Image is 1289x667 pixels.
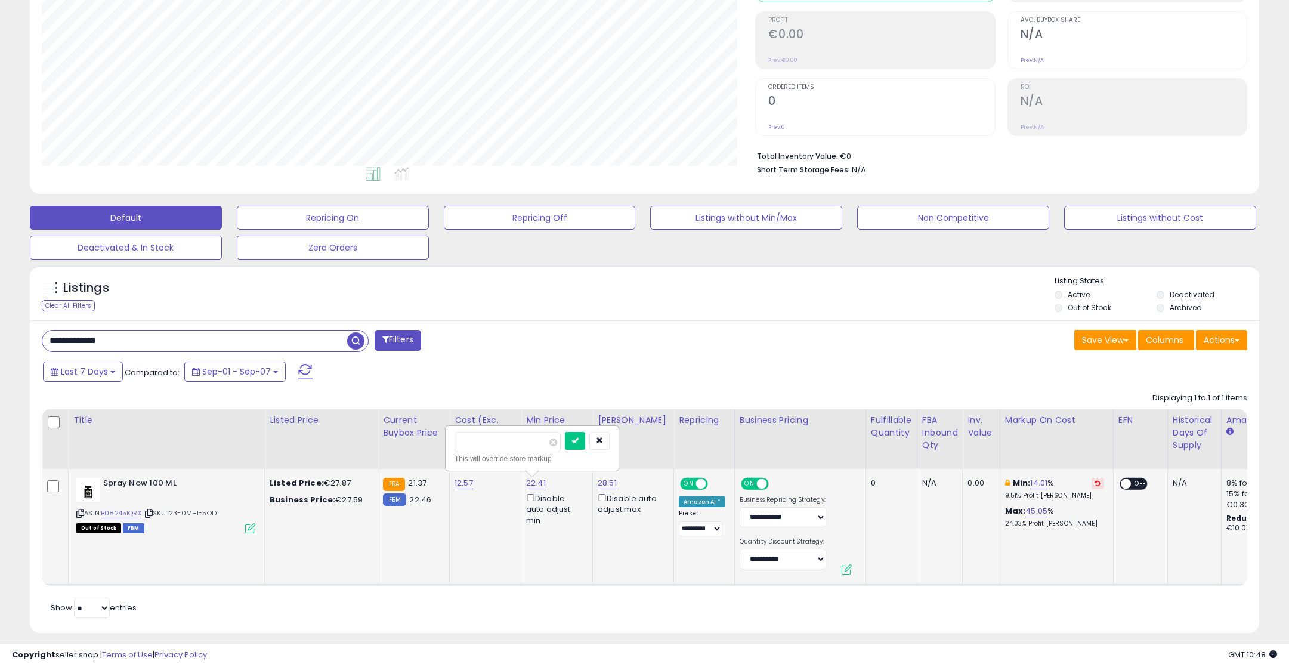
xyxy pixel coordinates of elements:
span: ON [742,479,757,489]
i: Revert to store-level Min Markup [1095,480,1101,486]
label: Deactivated [1170,289,1214,299]
small: FBM [383,493,406,506]
span: N/A [852,164,866,175]
img: 31v61GrfLDL._SL40_.jpg [76,478,100,502]
div: Cost (Exc. VAT) [455,414,516,439]
div: Markup on Cost [1005,414,1108,427]
span: Avg. Buybox Share [1021,17,1247,24]
button: Last 7 Days [43,362,123,382]
strong: Copyright [12,649,55,660]
small: Prev: 0 [768,123,785,131]
div: seller snap | | [12,650,207,661]
b: Business Price: [270,494,335,505]
div: % [1005,506,1104,528]
div: % [1005,478,1104,500]
button: Deactivated & In Stock [30,236,222,260]
button: Non Competitive [857,206,1049,230]
span: Profit [768,17,994,24]
button: Repricing On [237,206,429,230]
span: ON [681,479,696,489]
small: FBA [383,478,405,491]
small: Amazon Fees. [1226,427,1234,437]
span: OFF [1131,479,1150,489]
h2: N/A [1021,27,1247,44]
div: Current Buybox Price [383,414,444,439]
div: N/A [1173,478,1212,489]
div: Listed Price [270,414,373,427]
button: Listings without Cost [1064,206,1256,230]
button: Save View [1074,330,1136,350]
div: Inv. value [967,414,994,439]
button: Actions [1196,330,1247,350]
div: Repricing [679,414,729,427]
b: Spray Now 100 ML [103,478,248,492]
button: Filters [375,330,421,351]
span: 22.46 [409,494,431,505]
div: [PERSON_NAME] [598,414,669,427]
label: Archived [1170,302,1202,313]
div: N/A [922,478,954,489]
span: ROI [1021,84,1247,91]
span: Compared to: [125,367,180,378]
b: Min: [1013,477,1031,489]
div: 0 [871,478,908,489]
div: Clear All Filters [42,300,95,311]
div: Disable auto adjust max [598,492,664,515]
a: 22.41 [526,477,546,489]
label: Out of Stock [1068,302,1111,313]
button: Sep-01 - Sep-07 [184,362,286,382]
button: Repricing Off [444,206,636,230]
h2: €0.00 [768,27,994,44]
p: 9.51% Profit [PERSON_NAME] [1005,492,1104,500]
b: Listed Price: [270,477,324,489]
li: €0 [757,148,1238,162]
div: Fulfillable Quantity [871,414,912,439]
p: 24.03% Profit [PERSON_NAME] [1005,520,1104,528]
p: Listing States: [1055,276,1259,287]
span: Show: entries [51,602,137,613]
div: Historical Days Of Supply [1173,414,1216,452]
div: Amazon AI * [679,496,725,507]
div: Disable auto adjust min [526,492,583,526]
div: €27.59 [270,495,369,505]
a: 28.51 [598,477,617,489]
span: All listings that are currently out of stock and unavailable for purchase on Amazon [76,523,121,533]
span: Sep-01 - Sep-07 [202,366,271,378]
h2: 0 [768,94,994,110]
div: EFN [1118,414,1163,427]
small: Prev: N/A [1021,123,1044,131]
a: B082451QRX [101,508,141,518]
button: Zero Orders [237,236,429,260]
label: Active [1068,289,1090,299]
a: 14.01 [1030,477,1047,489]
b: Max: [1005,505,1026,517]
small: Prev: €0.00 [768,57,797,64]
span: Columns [1146,334,1183,346]
div: This will override store markup [455,453,610,465]
span: | SKU: 23-0MH1-5ODT [143,508,220,518]
span: OFF [706,479,725,489]
div: Min Price [526,414,588,427]
div: ASIN: [76,478,255,532]
span: FBM [123,523,144,533]
b: Total Inventory Value: [757,151,838,161]
div: Displaying 1 to 1 of 1 items [1152,393,1247,404]
a: Terms of Use [102,649,153,660]
button: Listings without Min/Max [650,206,842,230]
a: 45.05 [1025,505,1047,517]
span: 2025-09-15 10:48 GMT [1228,649,1277,660]
b: Short Term Storage Fees: [757,165,850,175]
div: €27.87 [270,478,369,489]
th: The percentage added to the cost of goods (COGS) that forms the calculator for Min & Max prices. [1000,409,1113,469]
label: Quantity Discount Strategy: [740,538,826,546]
h5: Listings [63,280,109,297]
span: Last 7 Days [61,366,108,378]
div: Business Pricing [740,414,861,427]
span: 21.37 [408,477,426,489]
i: This overrides the store level min markup for this listing [1005,479,1010,487]
div: Preset: [679,509,725,536]
span: OFF [766,479,786,489]
label: Business Repricing Strategy: [740,496,826,504]
div: FBA inbound Qty [922,414,958,452]
div: Title [73,414,259,427]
